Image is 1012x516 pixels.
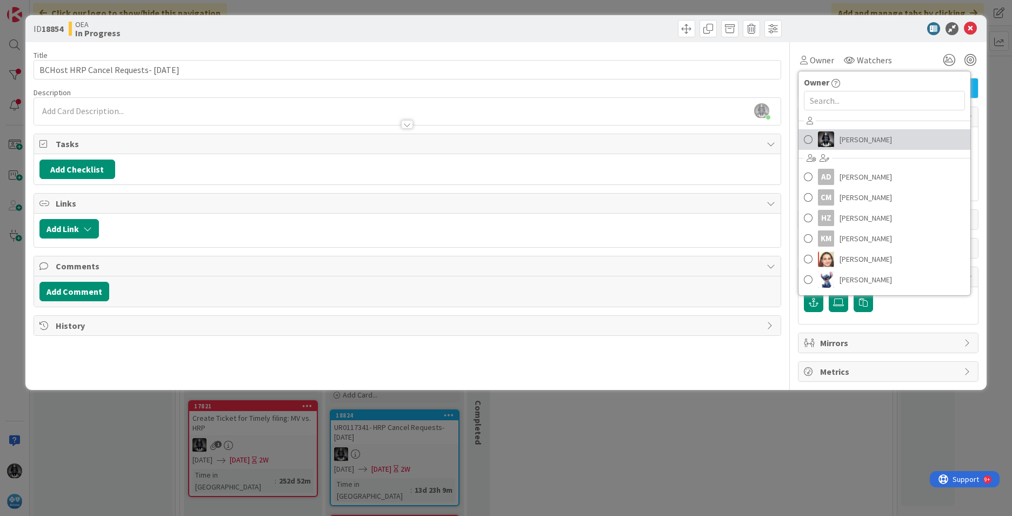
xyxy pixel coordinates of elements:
[34,88,71,97] span: Description
[34,50,48,60] label: Title
[818,251,834,267] img: LT
[754,103,769,118] img: ddRgQ3yRm5LdI1ED0PslnJbT72KgN0Tb.jfif
[840,169,892,185] span: [PERSON_NAME]
[23,2,49,15] span: Support
[798,228,970,249] a: KM[PERSON_NAME]
[56,137,761,150] span: Tasks
[798,208,970,228] a: HZ[PERSON_NAME]
[818,210,834,226] div: HZ
[798,249,970,269] a: LT[PERSON_NAME]
[75,20,121,29] span: OEA
[840,131,892,148] span: [PERSON_NAME]
[810,54,834,67] span: Owner
[840,272,892,288] span: [PERSON_NAME]
[840,189,892,206] span: [PERSON_NAME]
[818,189,834,206] div: CM
[818,272,834,288] img: ME
[34,60,781,80] input: type card name here...
[75,29,121,37] b: In Progress
[798,167,970,187] a: AD[PERSON_NAME]
[798,269,970,290] a: ME[PERSON_NAME]
[34,22,63,35] span: ID
[857,54,892,67] span: Watchers
[42,23,63,34] b: 18854
[840,230,892,247] span: [PERSON_NAME]
[818,131,834,148] img: KG
[798,129,970,150] a: KG[PERSON_NAME]
[818,230,834,247] div: KM
[39,160,115,179] button: Add Checklist
[39,219,99,239] button: Add Link
[818,169,834,185] div: AD
[55,4,60,13] div: 9+
[798,290,970,310] a: TC[PERSON_NAME]
[804,91,965,110] input: Search...
[56,260,761,273] span: Comments
[840,210,892,226] span: [PERSON_NAME]
[804,76,829,89] span: Owner
[820,365,958,378] span: Metrics
[56,319,761,332] span: History
[798,187,970,208] a: CM[PERSON_NAME]
[820,336,958,349] span: Mirrors
[56,197,761,210] span: Links
[840,251,892,267] span: [PERSON_NAME]
[39,282,109,301] button: Add Comment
